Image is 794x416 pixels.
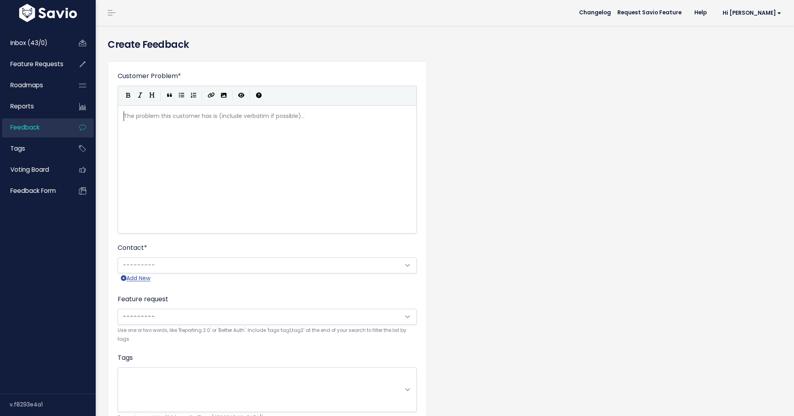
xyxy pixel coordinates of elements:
i: | [232,90,233,100]
a: Add New [121,273,150,283]
span: Reports [10,102,34,110]
button: Heading [146,90,158,102]
button: Bold [122,90,134,102]
span: Roadmaps [10,81,43,89]
span: Hi [PERSON_NAME] [723,10,781,16]
span: Feature Requests [10,60,63,68]
label: Customer Problem [118,71,181,81]
a: Voting Board [2,161,66,179]
span: Inbox (43/0) [10,39,47,47]
button: Create Link [205,90,218,102]
span: Changelog [579,10,611,16]
label: Feature request [118,294,168,304]
a: Hi [PERSON_NAME] [713,7,788,19]
a: Feature Requests [2,55,66,73]
span: Feedback form [10,186,56,195]
span: Feedback [10,123,39,131]
img: logo-white.9d6f32f41409.svg [17,4,79,22]
button: Import an image [218,90,230,102]
label: Contact [118,243,147,253]
button: Generic List [175,90,187,102]
h4: Create Feedback [108,37,782,52]
i: | [250,90,250,100]
button: Quote [164,90,175,102]
i: | [160,90,161,100]
a: Tags [2,139,66,158]
div: v.f8293e4a1 [10,394,96,415]
button: Italic [134,90,146,102]
span: Tags [10,144,25,153]
span: Voting Board [10,165,49,174]
a: Feedback form [2,182,66,200]
small: Use one or two words, like 'Reporting 2.0' or 'Better Auth'. Include 'tags:tag1,tag2' at the end ... [118,326,417,343]
a: Roadmaps [2,76,66,94]
label: Tags [118,353,133,363]
a: Inbox (43/0) [2,34,66,52]
a: Feedback [2,118,66,137]
button: Markdown Guide [253,90,265,102]
a: Reports [2,97,66,116]
a: Request Savio Feature [611,7,688,19]
a: Help [688,7,713,19]
button: Toggle Preview [235,90,247,102]
i: | [202,90,203,100]
button: Numbered List [187,90,199,102]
